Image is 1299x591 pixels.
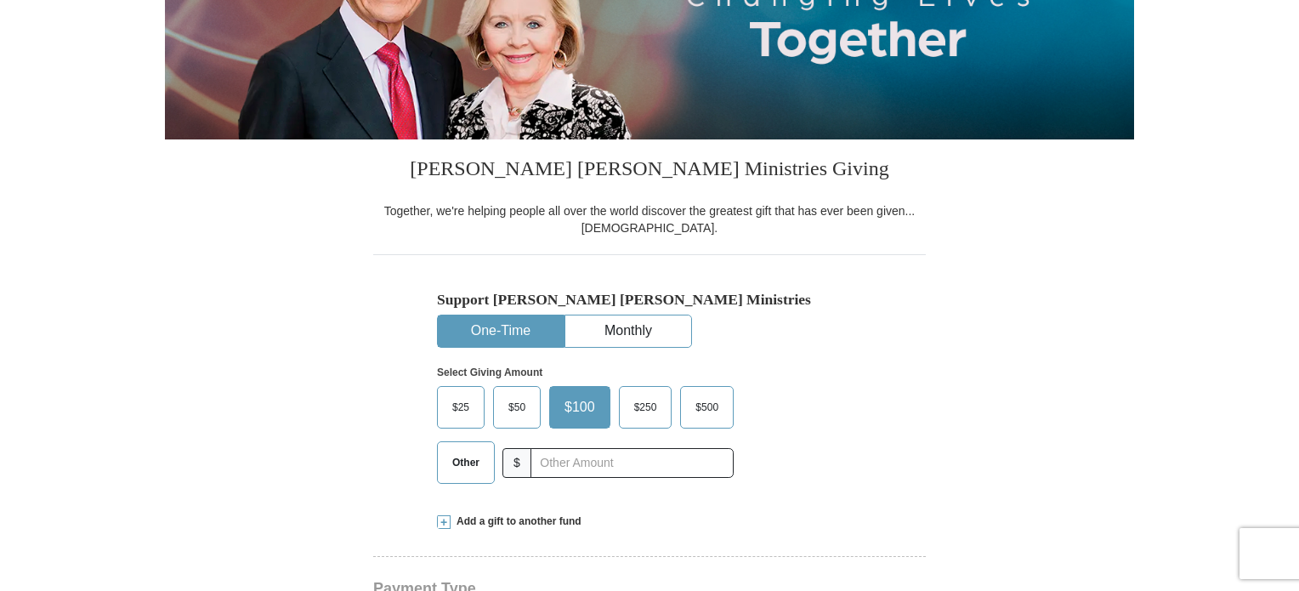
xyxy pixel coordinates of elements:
[530,448,734,478] input: Other Amount
[502,448,531,478] span: $
[373,139,926,202] h3: [PERSON_NAME] [PERSON_NAME] Ministries Giving
[437,367,542,378] strong: Select Giving Amount
[500,395,534,420] span: $50
[687,395,727,420] span: $500
[438,315,564,347] button: One-Time
[444,395,478,420] span: $25
[451,514,581,529] span: Add a gift to another fund
[626,395,666,420] span: $250
[437,291,862,309] h5: Support [PERSON_NAME] [PERSON_NAME] Ministries
[444,450,488,475] span: Other
[556,395,604,420] span: $100
[373,202,926,236] div: Together, we're helping people all over the world discover the greatest gift that has ever been g...
[565,315,691,347] button: Monthly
